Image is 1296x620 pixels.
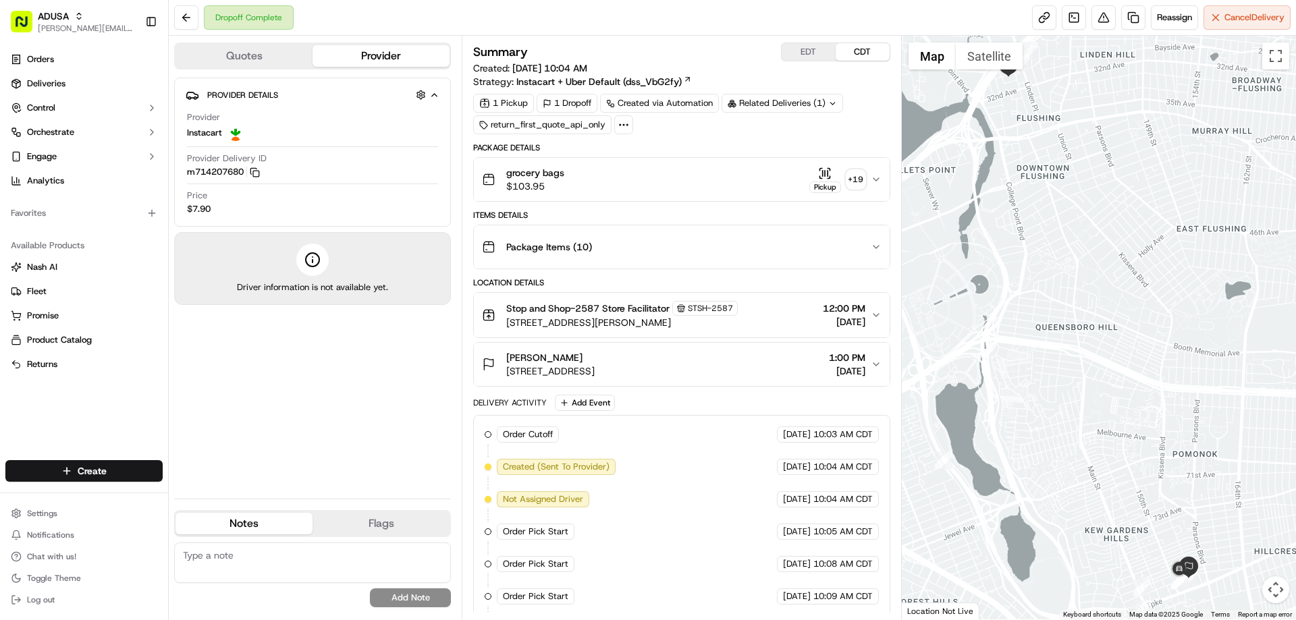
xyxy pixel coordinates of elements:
[1129,600,1147,617] div: 6
[5,305,163,327] button: Promise
[1204,5,1291,30] button: CancelDelivery
[829,351,865,364] span: 1:00 PM
[5,329,163,351] button: Product Catalog
[829,364,865,378] span: [DATE]
[175,45,313,67] button: Quotes
[473,142,890,153] div: Package Details
[27,594,55,605] span: Log out
[836,43,890,61] button: CDT
[1013,54,1030,72] div: 2
[230,133,246,149] button: Start new chat
[11,261,157,273] a: Nash AI
[722,94,843,113] div: Related Deliveries (1)
[506,351,583,364] span: [PERSON_NAME]
[27,310,59,322] span: Promise
[5,526,163,544] button: Notifications
[27,196,103,209] span: Knowledge Base
[473,61,587,75] span: Created:
[473,46,528,58] h3: Summary
[11,358,157,370] a: Returns
[95,228,163,239] a: Powered byPylon
[1133,579,1151,596] div: 8
[506,316,738,329] span: [STREET_ADDRESS][PERSON_NAME]
[555,395,615,411] button: Add Event
[813,590,873,602] span: 10:09 AM CDT
[128,196,217,209] span: API Documentation
[134,229,163,239] span: Pylon
[473,94,534,113] div: 1 Pickup
[5,121,163,143] button: Orchestrate
[109,190,222,215] a: 💻API Documentation
[27,358,57,370] span: Returns
[5,202,163,224] div: Favorites
[503,461,610,473] span: Created (Sent To Provider)
[474,225,889,269] button: Package Items (10)
[27,261,57,273] span: Nash AI
[503,526,568,538] span: Order Pick Start
[474,158,889,201] button: grocery bags$103.95Pickup+19
[5,281,163,302] button: Fleet
[1021,42,1038,59] div: 1
[846,170,865,189] div: + 19
[956,43,1023,69] button: Show satellite imagery
[313,513,450,534] button: Flags
[27,573,81,584] span: Toggle Theme
[905,602,950,619] a: Open this area in Google Maps (opens a new window)
[11,310,157,322] a: Promise
[503,493,583,505] span: Not Assigned Driver
[1129,611,1203,618] span: Map data ©2025 Google
[474,343,889,386] button: [PERSON_NAME][STREET_ADDRESS]1:00 PM[DATE]
[506,179,564,193] span: $103.95
[1063,610,1121,619] button: Keyboard shortcuts
[5,547,163,566] button: Chat with us!
[38,9,69,23] span: ADUSA
[27,551,76,562] span: Chat with us!
[186,84,439,106] button: Provider Details
[902,602,979,619] div: Location Not Live
[600,94,719,113] div: Created via Automation
[813,558,873,570] span: 10:08 AM CDT
[783,428,811,441] span: [DATE]
[187,111,220,123] span: Provider
[114,197,125,208] div: 💻
[11,285,157,298] a: Fleet
[1180,569,1197,586] div: 10
[1211,611,1230,618] a: Terms (opens in new tab)
[506,364,595,378] span: [STREET_ADDRESS]
[8,190,109,215] a: 📗Knowledge Base
[473,277,890,288] div: Location Details
[187,166,260,178] button: m714207680
[813,526,873,538] span: 10:05 AM CDT
[27,175,64,187] span: Analytics
[27,53,54,65] span: Orders
[27,126,74,138] span: Orchestrate
[537,94,597,113] div: 1 Dropoff
[506,166,564,179] span: grocery bags
[823,315,865,329] span: [DATE]
[516,75,692,88] a: Instacart + Uber Default (dss_VbG2fy)
[474,293,889,337] button: Stop and Shop-2587 Store FacilitatorSTSH-2587[STREET_ADDRESS][PERSON_NAME]12:00 PM[DATE]
[237,281,388,293] span: Driver information is not available yet.
[5,590,163,609] button: Log out
[5,73,163,94] a: Deliveries
[783,526,811,538] span: [DATE]
[1224,11,1285,24] span: Cancel Delivery
[187,152,267,165] span: Provider Delivery ID
[35,87,243,101] input: Got a question? Start typing here...
[809,167,865,193] button: Pickup+19
[227,125,244,141] img: profile_instacart_ahold_partner.png
[27,102,55,114] span: Control
[813,493,873,505] span: 10:04 AM CDT
[809,181,841,193] div: Pickup
[1262,576,1289,603] button: Map camera controls
[27,150,57,163] span: Engage
[503,428,553,441] span: Order Cutoff
[783,461,811,473] span: [DATE]
[313,45,450,67] button: Provider
[1171,571,1189,589] div: 12
[1151,5,1198,30] button: Reassign
[783,493,811,505] span: [DATE]
[46,142,171,153] div: We're available if you need us!
[5,235,163,256] div: Available Products
[1157,11,1192,24] span: Reassign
